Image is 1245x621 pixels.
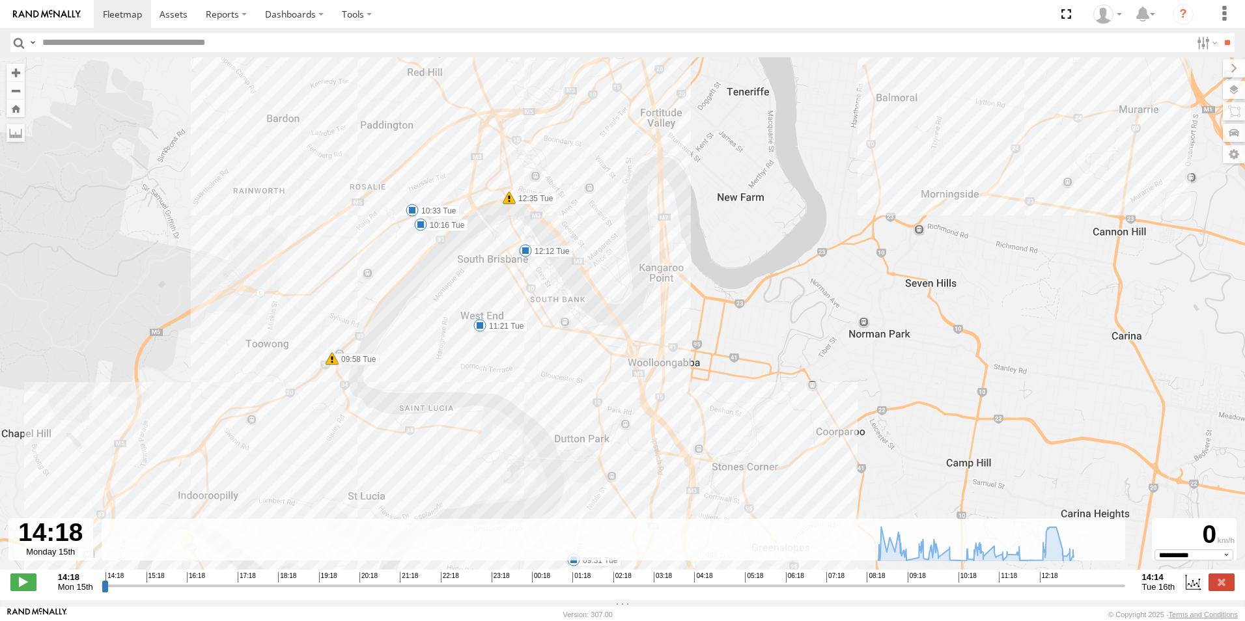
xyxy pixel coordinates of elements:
div: 0 [1154,520,1235,549]
span: 19:18 [319,572,337,583]
a: Terms and Conditions [1169,611,1238,618]
span: 23:18 [492,572,510,583]
span: 15:18 [147,572,165,583]
div: Version: 307.00 [563,611,613,618]
label: 11:21 Tue [480,320,527,332]
label: 10:16 Tue [421,219,468,231]
span: Mon 15th Sep 2025 [58,582,93,592]
span: 05:18 [745,572,763,583]
a: Visit our Website [7,608,67,621]
span: 12:18 [1040,572,1058,583]
span: 21:18 [400,572,418,583]
span: 08:18 [867,572,885,583]
button: Zoom in [7,64,25,81]
span: 10:18 [958,572,977,583]
span: 07:18 [826,572,845,583]
span: 02:18 [613,572,632,583]
div: © Copyright 2025 - [1108,611,1238,618]
span: 11:18 [999,572,1017,583]
span: 03:18 [654,572,672,583]
label: 09:58 Tue [332,353,380,365]
img: rand-logo.svg [13,10,81,19]
label: Map Settings [1223,145,1245,163]
label: Play/Stop [10,573,36,590]
strong: 14:14 [1142,572,1175,582]
span: 14:18 [105,572,124,583]
span: 22:18 [441,572,459,583]
span: 18:18 [278,572,296,583]
span: 16:18 [187,572,205,583]
span: 04:18 [694,572,712,583]
label: Close [1209,573,1235,590]
label: 12:12 Tue [525,245,573,257]
span: 00:18 [532,572,550,583]
span: 06:18 [786,572,804,583]
label: Measure [7,124,25,142]
span: 01:18 [572,572,591,583]
button: Zoom Home [7,100,25,117]
button: Zoom out [7,81,25,100]
span: Tue 16th Sep 2025 [1142,582,1175,592]
label: Search Query [27,33,38,52]
label: 10:33 Tue [412,205,460,217]
label: Search Filter Options [1192,33,1220,52]
span: 17:18 [238,572,256,583]
i: ? [1173,4,1194,25]
strong: 14:18 [58,572,93,582]
span: 20:18 [359,572,378,583]
div: Darren Ward [1089,5,1126,24]
span: 09:18 [908,572,926,583]
label: 12:35 Tue [509,193,557,204]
